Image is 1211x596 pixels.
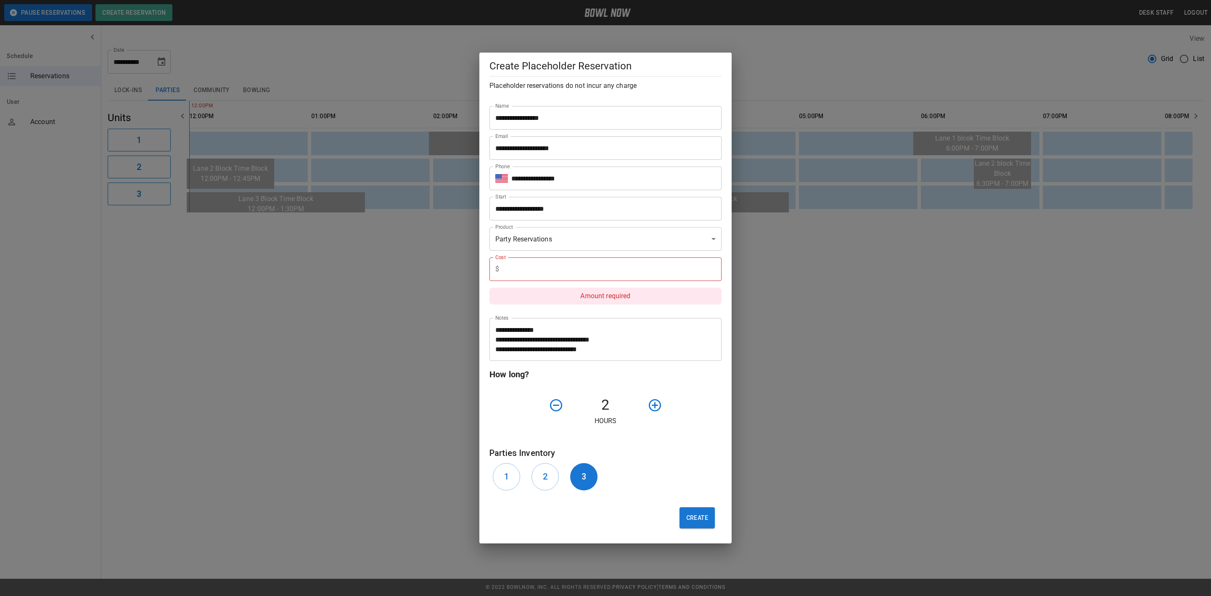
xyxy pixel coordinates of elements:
button: 2 [531,463,559,490]
button: 1 [493,463,520,490]
h6: Placeholder reservations do not incur any charge [489,80,722,92]
h5: Create Placeholder Reservation [489,59,722,73]
button: 3 [570,463,598,490]
input: Choose date, selected date is Sep 13, 2025 [489,197,716,220]
button: Create [680,507,715,528]
button: Select country [495,172,508,185]
h6: How long? [489,368,722,381]
p: Hours [489,416,722,426]
div: Party Reservations [489,227,722,251]
label: Phone [495,163,510,170]
p: $ [495,264,499,274]
label: Start [495,193,506,200]
h6: Parties Inventory [489,446,722,460]
h6: 3 [582,470,586,483]
h6: 2 [543,470,547,483]
p: Amount required [489,288,722,305]
h6: 1 [504,470,509,483]
h4: 2 [567,396,644,414]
